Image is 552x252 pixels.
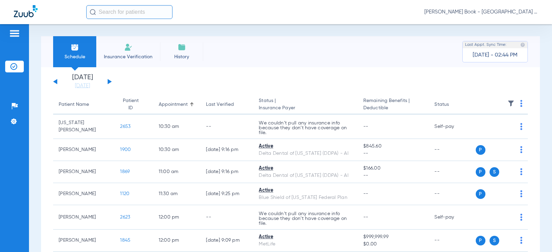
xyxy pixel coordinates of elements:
span: P [476,189,485,199]
div: Appointment [159,101,195,108]
a: [DATE] [62,82,103,89]
img: group-dot-blue.svg [520,123,522,130]
img: group-dot-blue.svg [520,100,522,107]
span: Insurance Payer [259,104,352,112]
div: Appointment [159,101,188,108]
span: Deductible [363,104,423,112]
span: -- [363,191,368,196]
div: Blue Shield of [US_STATE] Federal Plan [259,194,352,201]
td: -- [429,183,475,205]
span: -- [363,172,423,179]
span: History [165,53,198,60]
p: We couldn’t pull any insurance info because they don’t have coverage on file. [259,121,352,135]
span: $999,999.99 [363,233,423,241]
span: 1900 [120,147,131,152]
img: group-dot-blue.svg [520,168,522,175]
div: Patient Name [59,101,89,108]
li: [DATE] [62,74,103,89]
td: 10:30 AM [153,139,201,161]
span: $166.00 [363,165,423,172]
div: Last Verified [206,101,248,108]
th: Status [429,95,475,114]
img: group-dot-blue.svg [520,214,522,221]
img: History [178,43,186,51]
span: Schedule [58,53,91,60]
div: Active [259,187,352,194]
td: [PERSON_NAME] [53,230,115,252]
span: S [490,236,499,245]
td: -- [429,161,475,183]
div: Patient ID [120,97,147,112]
span: 1120 [120,191,129,196]
td: 11:00 AM [153,161,201,183]
td: [PERSON_NAME] [53,205,115,230]
span: Last Appt. Sync Time: [465,41,506,48]
span: $845.60 [363,143,423,150]
td: -- [429,230,475,252]
img: group-dot-blue.svg [520,190,522,197]
td: 11:30 AM [153,183,201,205]
div: MetLife [259,241,352,248]
span: P [476,145,485,155]
span: 1845 [120,238,130,243]
td: [DATE] 9:09 PM [200,230,253,252]
span: P [476,167,485,177]
span: -- [363,150,423,157]
span: $0.00 [363,241,423,248]
td: 12:00 PM [153,230,201,252]
div: Patient ID [120,97,141,112]
td: Self-pay [429,205,475,230]
div: Delta Dental of [US_STATE] (DDPA) - AI [259,150,352,157]
img: Schedule [71,43,79,51]
span: [PERSON_NAME] Book - [GEOGRAPHIC_DATA] Dental Care [424,9,538,16]
p: We couldn’t pull any insurance info because they don’t have coverage on file. [259,211,352,226]
div: Active [259,165,352,172]
img: group-dot-blue.svg [520,237,522,244]
td: [PERSON_NAME] [53,183,115,205]
div: Delta Dental of [US_STATE] (DDPA) - AI [259,172,352,179]
div: Last Verified [206,101,234,108]
span: S [490,167,499,177]
div: Active [259,143,352,150]
img: last sync help info [520,42,525,47]
td: 10:30 AM [153,114,201,139]
div: Patient Name [59,101,109,108]
img: hamburger-icon [9,29,20,38]
td: [PERSON_NAME] [53,161,115,183]
span: -- [363,124,368,129]
td: [DATE] 9:16 PM [200,161,253,183]
td: Self-pay [429,114,475,139]
span: [DATE] - 02:44 PM [473,52,517,59]
img: group-dot-blue.svg [520,146,522,153]
img: filter.svg [507,100,514,107]
td: [DATE] 9:25 PM [200,183,253,205]
td: -- [429,139,475,161]
span: -- [363,215,368,220]
td: [DATE] 9:16 PM [200,139,253,161]
td: -- [200,114,253,139]
img: Zuub Logo [14,5,38,17]
td: [PERSON_NAME] [53,139,115,161]
td: [US_STATE][PERSON_NAME] [53,114,115,139]
span: P [476,236,485,245]
img: Manual Insurance Verification [124,43,132,51]
img: Search Icon [90,9,96,15]
div: Active [259,233,352,241]
th: Remaining Benefits | [358,95,429,114]
span: 1869 [120,169,130,174]
input: Search for patients [86,5,172,19]
td: 12:00 PM [153,205,201,230]
td: -- [200,205,253,230]
span: Insurance Verification [101,53,155,60]
span: 2623 [120,215,130,220]
th: Status | [253,95,358,114]
span: 2653 [120,124,130,129]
